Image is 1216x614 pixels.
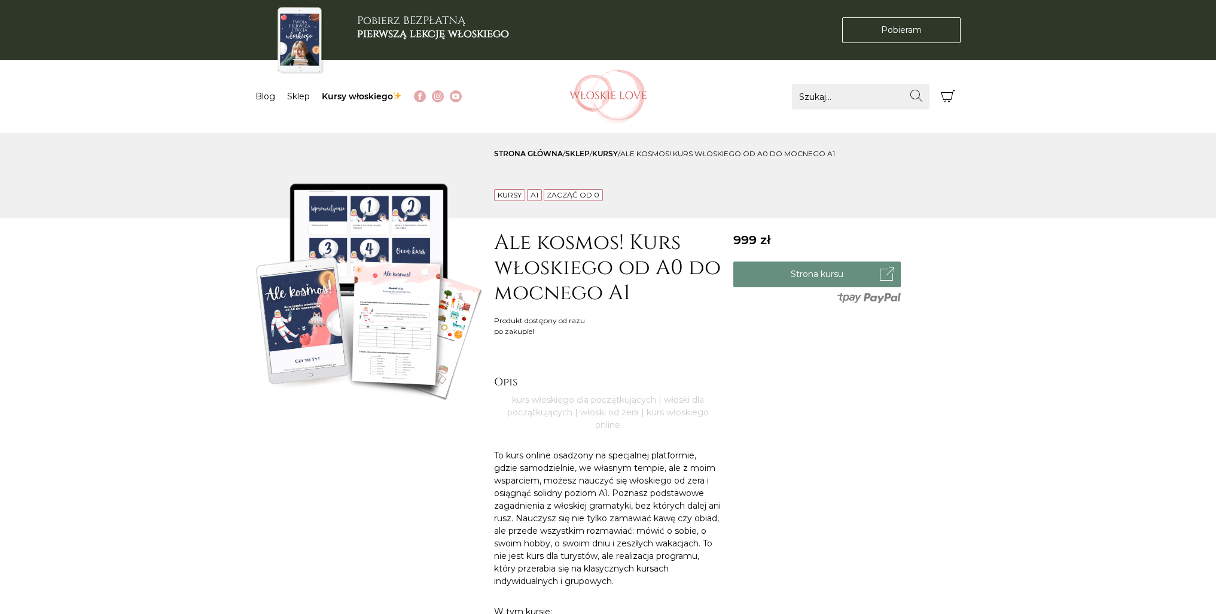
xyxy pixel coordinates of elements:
a: Kursy włoskiego [322,91,403,102]
a: Kursy [592,149,618,158]
div: Produkt dostępny od razu po zakupie! [494,315,585,337]
b: pierwszą lekcję włoskiego [357,26,509,41]
img: ✨ [393,92,401,100]
p: kurs włoskiego dla początkujących | włoski dla początkujących | włoski od zera | kurs włoskiego o... [494,394,721,431]
h2: Opis [494,376,721,389]
a: Strona kursu [733,262,901,287]
input: Szukaj... [792,84,929,110]
img: Włoskielove [569,69,647,123]
span: / / / [494,149,835,158]
a: Sklep [287,91,310,102]
a: Pobieram [842,17,961,43]
a: Zacząć od 0 [547,190,599,199]
span: 999 [733,232,770,247]
p: To kurs online osadzony na specjalnej platformie, gdzie samodzielnie, we własnym tempie, ale z mo... [494,449,721,588]
a: Strona główna [494,149,563,158]
h3: Pobierz BEZPŁATNĄ [357,14,509,40]
span: Ale kosmos! Kurs włoskiego od A0 do mocnego A1 [620,149,835,158]
a: sklep [565,149,590,158]
a: Kursy [498,190,522,199]
span: Pobieram [881,24,922,37]
h1: Ale kosmos! Kurs włoskiego od A0 do mocnego A1 [494,230,721,306]
a: Blog [255,91,275,102]
button: Koszyk [935,84,961,110]
a: A1 [531,190,538,199]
